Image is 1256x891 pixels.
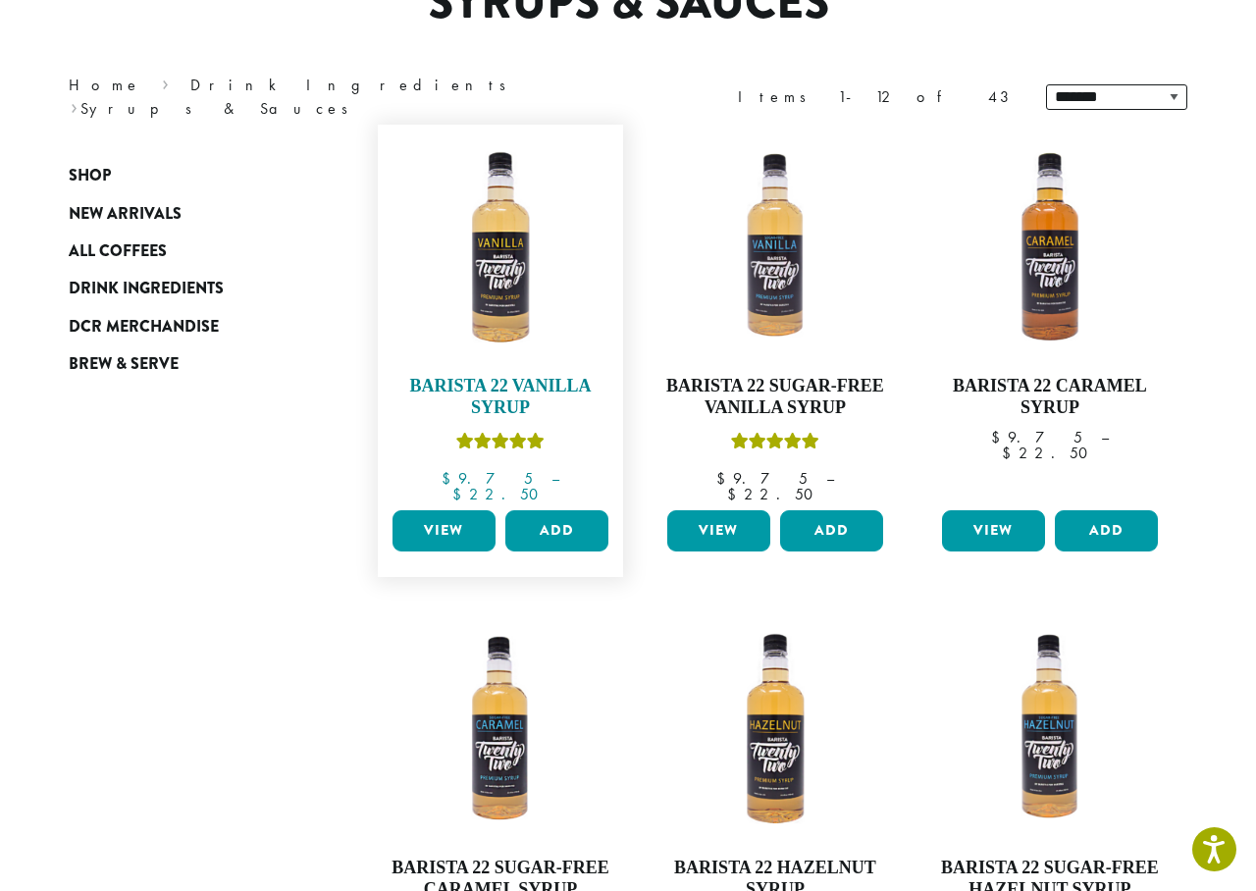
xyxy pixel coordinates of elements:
[667,510,770,551] a: View
[442,468,533,489] bdi: 9.75
[727,484,744,504] span: $
[69,239,167,264] span: All Coffees
[442,468,458,489] span: $
[716,468,808,489] bdi: 9.75
[1002,443,1097,463] bdi: 22.50
[662,134,888,502] a: Barista 22 Sugar-Free Vanilla SyrupRated 5.00 out of 5
[937,616,1163,842] img: SF-HAZELNUT-300x300.png
[190,75,519,95] a: Drink Ingredients
[1002,443,1019,463] span: $
[69,277,224,301] span: Drink Ingredients
[826,468,834,489] span: –
[505,510,608,551] button: Add
[392,510,496,551] a: View
[388,134,613,360] img: VANILLA-300x300.png
[551,468,559,489] span: –
[71,90,78,121] span: ›
[388,616,613,842] img: SF-CARAMEL-300x300.png
[162,67,169,97] span: ›
[69,194,304,232] a: New Arrivals
[69,345,304,383] a: Brew & Serve
[1101,427,1109,447] span: –
[69,270,304,307] a: Drink Ingredients
[388,376,613,418] h4: Barista 22 Vanilla Syrup
[662,376,888,418] h4: Barista 22 Sugar-Free Vanilla Syrup
[991,427,1082,447] bdi: 9.75
[738,85,1017,109] div: Items 1-12 of 43
[69,315,219,340] span: DCR Merchandise
[716,468,733,489] span: $
[937,376,1163,418] h4: Barista 22 Caramel Syrup
[388,134,613,502] a: Barista 22 Vanilla SyrupRated 5.00 out of 5
[69,352,179,377] span: Brew & Serve
[69,202,182,227] span: New Arrivals
[991,427,1008,447] span: $
[731,430,819,459] div: Rated 5.00 out of 5
[662,134,888,360] img: SF-VANILLA-300x300.png
[937,134,1163,360] img: CARAMEL-1-300x300.png
[942,510,1045,551] a: View
[1055,510,1158,551] button: Add
[780,510,883,551] button: Add
[69,164,111,188] span: Shop
[69,233,304,270] a: All Coffees
[69,75,141,95] a: Home
[727,484,822,504] bdi: 22.50
[69,308,304,345] a: DCR Merchandise
[452,484,548,504] bdi: 22.50
[456,430,545,459] div: Rated 5.00 out of 5
[69,157,304,194] a: Shop
[69,74,599,121] nav: Breadcrumb
[662,616,888,842] img: HAZELNUT-300x300.png
[452,484,469,504] span: $
[937,134,1163,502] a: Barista 22 Caramel Syrup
